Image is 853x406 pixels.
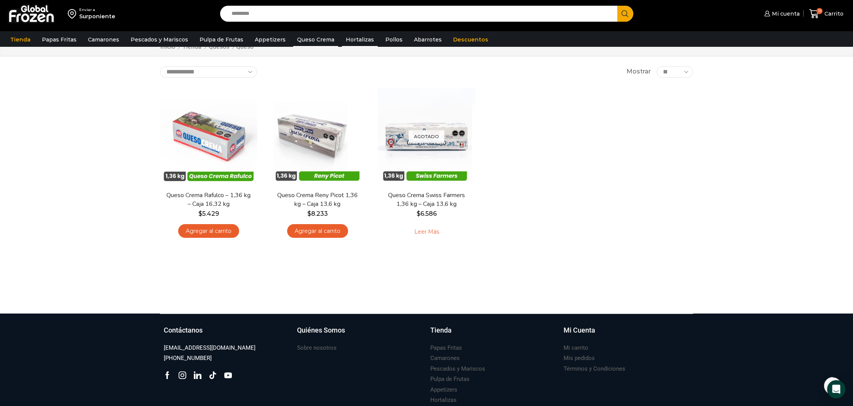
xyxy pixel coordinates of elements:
h3: Contáctanos [164,325,203,335]
button: Search button [617,6,633,22]
div: Open Intercom Messenger [827,380,845,398]
h3: Hortalizas [430,396,457,404]
span: Mi cuenta [770,10,800,18]
h3: [EMAIL_ADDRESS][DOMAIN_NAME] [164,344,256,352]
a: Hortalizas [342,32,378,47]
h3: [PHONE_NUMBER] [164,354,212,362]
h3: Tienda [430,325,452,335]
a: 13 Carrito [807,5,845,23]
h3: Mis pedidos [564,354,595,362]
a: Contáctanos [164,325,289,343]
span: $ [307,210,311,217]
img: address-field-icon.svg [68,7,79,20]
a: Appetizers [430,385,457,395]
h3: Pescados y Mariscos [430,365,485,373]
a: Queso Crema Swiss Farmers 1,36 kg – Caja 13,6 kg [383,191,470,209]
a: Tienda [182,43,202,51]
h3: Sobre nosotros [297,344,337,352]
bdi: 5.429 [198,210,219,217]
a: Camarones [84,32,123,47]
bdi: 6.586 [417,210,437,217]
a: Papas Fritas [430,343,462,353]
span: $ [417,210,420,217]
a: Abarrotes [410,32,446,47]
a: Pollos [382,32,406,47]
a: [PHONE_NUMBER] [164,353,212,363]
a: Agregar al carrito: “Queso Crema Rafulco - 1,36 kg - Caja 16,32 kg” [178,224,239,238]
a: Términos y Condiciones [564,364,625,374]
h3: Papas Fritas [430,344,462,352]
a: Queso Crema [293,32,338,47]
nav: Breadcrumb [160,43,254,51]
span: $ [198,210,202,217]
h3: Appetizers [430,386,457,394]
a: Quiénes Somos [297,325,423,343]
a: Mi Cuenta [564,325,689,343]
h3: Mi carrito [564,344,588,352]
a: Camarones [430,353,460,363]
div: Enviar a [79,7,115,13]
a: Inicio [160,43,176,51]
a: [EMAIL_ADDRESS][DOMAIN_NAME] [164,343,256,353]
p: Agotado [409,130,444,143]
a: Pulpa de Frutas [430,374,470,384]
a: Tienda [430,325,556,343]
a: Leé más sobre “Queso Crema Swiss Farmers 1,36 kg - Caja 13,6 kg” [403,224,451,240]
a: Mis pedidos [564,353,595,363]
a: Mi cuenta [762,6,800,21]
a: Agregar al carrito: “Queso Crema Reny Picot 1,36 kg - Caja 13,6 kg” [287,224,348,238]
h3: Términos y Condiciones [564,365,625,373]
bdi: 8.233 [307,210,328,217]
a: Sobre nosotros [297,343,337,353]
a: Queso Crema Reny Picot 1,36 kg – Caja 13,6 kg [274,191,361,209]
a: Hortalizas [430,395,457,405]
a: Queso Crema Rafulco – 1,36 kg – Caja 16,32 kg [165,191,252,209]
a: Pescados y Mariscos [127,32,192,47]
a: Appetizers [251,32,289,47]
h3: Pulpa de Frutas [430,375,470,383]
h3: Quiénes Somos [297,325,345,335]
a: Mi carrito [564,343,588,353]
a: Papas Fritas [38,32,80,47]
a: Pescados y Mariscos [430,364,485,374]
span: Mostrar [626,67,651,76]
h3: Mi Cuenta [564,325,595,335]
select: Pedido de la tienda [160,66,257,78]
span: 13 [816,8,823,14]
a: Tienda [6,32,34,47]
h3: Camarones [430,354,460,362]
div: Surponiente [79,13,115,20]
a: Quesos [208,43,230,51]
span: Carrito [823,10,843,18]
a: Pulpa de Frutas [196,32,247,47]
a: Descuentos [449,32,492,47]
